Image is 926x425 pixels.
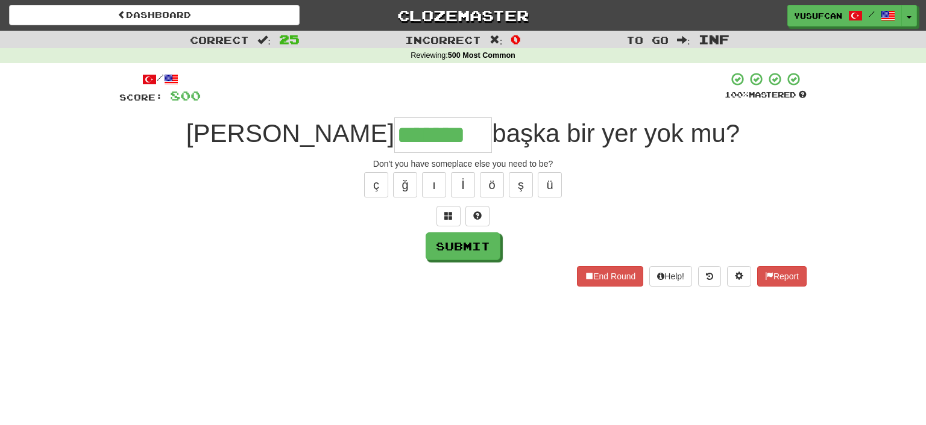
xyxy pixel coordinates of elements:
button: ğ [393,172,417,197]
button: ü [538,172,562,197]
span: başka bir yer yok mu? [492,119,740,147]
button: Switch sentence to multiple choice alt+p [436,206,461,226]
div: Don't you have someplace else you need to be? [119,158,807,170]
button: Single letter hint - you only get 1 per sentence and score half the points! alt+h [465,206,490,226]
span: : [677,35,690,45]
div: Mastered [725,90,807,101]
button: End Round [577,266,643,287]
span: : [490,35,503,45]
button: ş [509,172,533,197]
span: [PERSON_NAME] [186,119,394,147]
span: : [257,35,271,45]
span: Incorrect [405,34,481,46]
span: 100 % [725,90,749,99]
span: Inf [699,32,729,46]
span: 800 [170,88,201,103]
span: / [869,10,875,18]
a: yusufcan / [787,5,902,26]
button: Help! [649,266,692,287]
button: Report [757,266,807,287]
button: Round history (alt+y) [698,266,721,287]
div: / [119,72,201,87]
a: Dashboard [9,5,300,25]
span: 25 [279,32,300,46]
span: yusufcan [794,10,842,21]
a: Clozemaster [318,5,608,26]
button: İ [451,172,475,197]
span: To go [626,34,669,46]
button: ı [422,172,446,197]
button: ö [480,172,504,197]
button: ç [364,172,388,197]
span: Correct [190,34,249,46]
span: 0 [511,32,521,46]
span: Score: [119,92,163,102]
button: Submit [426,232,500,260]
strong: 500 Most Common [448,51,515,60]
